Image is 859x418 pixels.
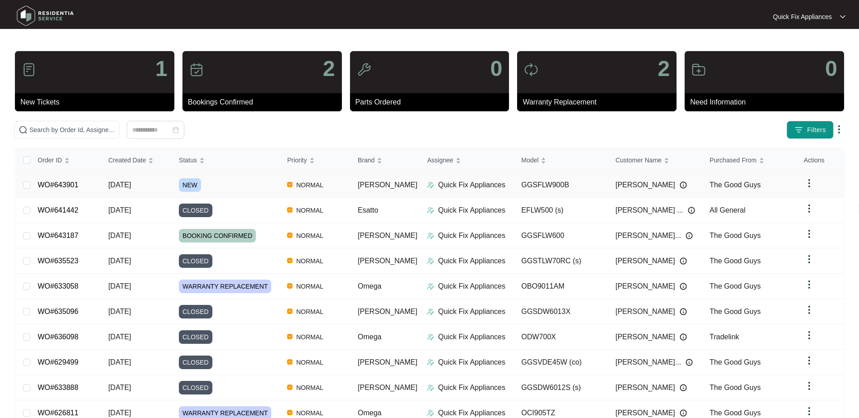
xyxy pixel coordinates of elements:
[179,254,212,268] span: CLOSED
[427,155,453,165] span: Assignee
[358,155,374,165] span: Brand
[323,58,335,80] p: 2
[690,97,844,108] p: Need Information
[427,283,434,290] img: Assigner Icon
[179,280,271,293] span: WARRANTY REPLACEMENT
[427,181,434,189] img: Assigner Icon
[710,333,739,341] span: Tradelink
[189,62,204,77] img: icon
[293,205,327,216] span: NORMAL
[179,204,212,217] span: CLOSED
[287,258,293,263] img: Vercel Logo
[358,308,418,315] span: [PERSON_NAME]
[179,229,256,242] span: BOOKING CONFIRMED
[179,305,212,318] span: CLOSED
[287,233,293,238] img: Vercel Logo
[293,332,327,342] span: NORMAL
[710,155,756,165] span: Purchased From
[804,228,815,239] img: dropdown arrow
[287,359,293,365] img: Vercel Logo
[438,256,505,266] p: Quick Fix Appliances
[787,121,834,139] button: filter iconFilters
[179,155,197,165] span: Status
[514,350,608,375] td: GGSVDE45W (co)
[710,257,761,265] span: The Good Guys
[804,380,815,391] img: dropdown arrow
[710,206,745,214] span: All General
[358,232,418,239] span: [PERSON_NAME]
[287,334,293,339] img: Vercel Logo
[825,58,837,80] p: 0
[38,282,78,290] a: WO#633058
[293,382,327,393] span: NORMAL
[514,248,608,274] td: GGSTLW70RC (s)
[657,58,670,80] p: 2
[804,304,815,315] img: dropdown arrow
[293,281,327,292] span: NORMAL
[615,205,683,216] span: [PERSON_NAME] ...
[293,357,327,368] span: NORMAL
[490,58,503,80] p: 0
[710,358,761,366] span: The Good Guys
[438,230,505,241] p: Quick Fix Appliances
[680,181,687,189] img: Info icon
[179,330,212,344] span: CLOSED
[358,384,418,391] span: [PERSON_NAME]
[38,333,78,341] a: WO#636098
[179,178,201,192] span: NEW
[438,180,505,190] p: Quick Fix Appliances
[108,232,131,239] span: [DATE]
[615,180,675,190] span: [PERSON_NAME]
[358,409,381,417] span: Omega
[14,2,77,29] img: residentia service logo
[615,230,681,241] span: [PERSON_NAME]...
[804,330,815,341] img: dropdown arrow
[710,308,761,315] span: The Good Guys
[804,254,815,265] img: dropdown arrow
[686,359,693,366] img: Info icon
[680,283,687,290] img: Info icon
[172,148,280,172] th: Status
[514,324,608,350] td: ODW700X
[514,198,608,223] td: EFLW500 (s)
[834,124,845,135] img: dropdown arrow
[287,182,293,187] img: Vercel Logo
[688,207,695,214] img: Info icon
[188,97,342,108] p: Bookings Confirmed
[710,384,761,391] span: The Good Guys
[524,62,538,77] img: icon
[38,384,78,391] a: WO#633888
[287,385,293,390] img: Vercel Logo
[179,381,212,394] span: CLOSED
[155,58,168,80] p: 1
[615,281,675,292] span: [PERSON_NAME]
[108,384,131,391] span: [DATE]
[108,257,131,265] span: [DATE]
[438,281,505,292] p: Quick Fix Appliances
[427,207,434,214] img: Assigner Icon
[108,358,131,366] span: [DATE]
[680,409,687,417] img: Info icon
[514,223,608,248] td: GGSFLW600
[680,257,687,265] img: Info icon
[358,206,378,214] span: Esatto
[686,232,693,239] img: Info icon
[797,148,844,172] th: Actions
[804,279,815,290] img: dropdown arrow
[680,308,687,315] img: Info icon
[293,306,327,317] span: NORMAL
[427,232,434,239] img: Assigner Icon
[710,181,761,189] span: The Good Guys
[807,125,826,135] span: Filters
[29,125,115,135] input: Search by Order Id, Assignee Name, Customer Name, Brand and Model
[420,148,514,172] th: Assignee
[38,257,78,265] a: WO#635523
[804,203,815,214] img: dropdown arrow
[19,125,28,134] img: search-icon
[438,205,505,216] p: Quick Fix Appliances
[293,180,327,190] span: NORMAL
[710,282,761,290] span: The Good Guys
[108,409,131,417] span: [DATE]
[702,148,797,172] th: Purchased From
[38,358,78,366] a: WO#629499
